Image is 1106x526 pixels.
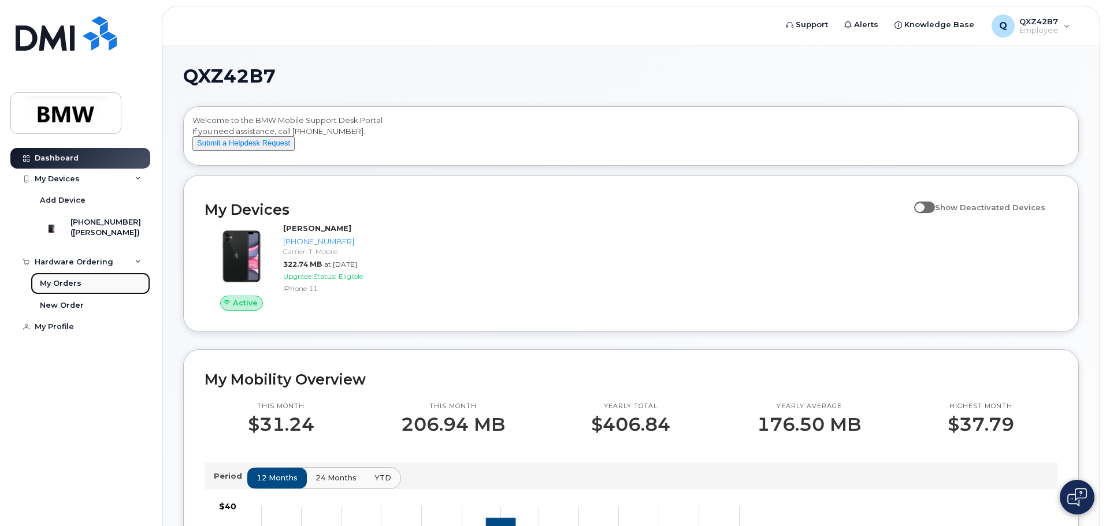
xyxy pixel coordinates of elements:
p: Highest month [948,402,1014,411]
div: iPhone 11 [283,283,403,293]
input: Show Deactivated Devices [914,196,923,206]
span: 322.74 MB [283,260,322,268]
p: Yearly total [591,402,670,411]
div: Welcome to the BMW Mobile Support Desk Portal If you need assistance, call [PHONE_NUMBER]. [192,115,1070,161]
button: Submit a Helpdesk Request [192,136,295,151]
h2: My Mobility Overview [205,371,1057,388]
a: Active[PERSON_NAME][PHONE_NUMBER]Carrier: T-Mobile322.74 MBat [DATE]Upgrade Status:EligibleiPhone 11 [205,223,407,311]
img: iPhone_11.jpg [214,229,269,284]
span: QXZ42B7 [183,68,276,85]
p: This month [401,402,505,411]
p: $406.84 [591,414,670,435]
span: Active [233,297,258,308]
span: Show Deactivated Devices [935,203,1045,212]
h2: My Devices [205,201,908,218]
span: YTD [374,472,391,483]
a: Submit a Helpdesk Request [192,138,295,147]
p: $37.79 [948,414,1014,435]
div: [PHONE_NUMBER] [283,236,403,247]
span: Upgrade Status: [283,272,336,281]
p: This month [248,402,314,411]
span: 24 months [316,472,357,483]
p: 206.94 MB [401,414,505,435]
span: Eligible [339,272,363,281]
tspan: $40 [219,501,236,512]
span: at [DATE] [324,260,357,268]
div: Carrier: T-Mobile [283,247,403,256]
p: Period [214,471,247,482]
strong: [PERSON_NAME] [283,223,351,233]
p: 176.50 MB [757,414,861,435]
p: $31.24 [248,414,314,435]
img: Open chat [1067,488,1087,506]
p: Yearly average [757,402,861,411]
